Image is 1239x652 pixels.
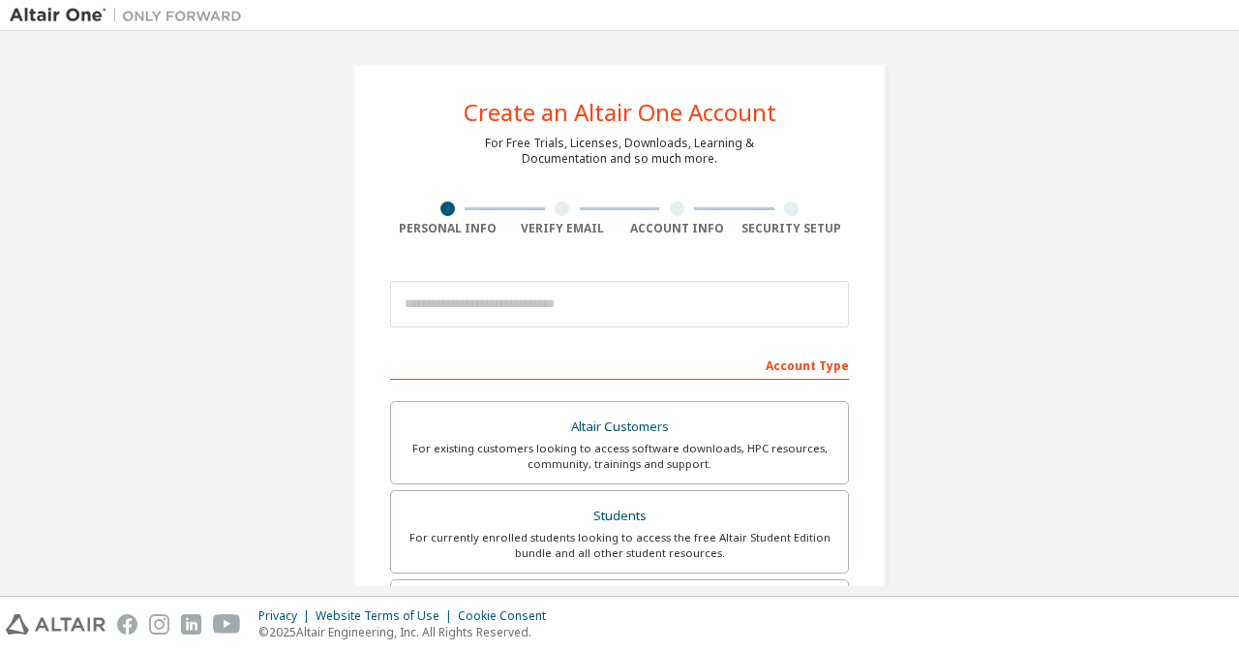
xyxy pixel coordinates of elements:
div: For currently enrolled students looking to access the free Altair Student Edition bundle and all ... [403,530,836,561]
img: linkedin.svg [181,614,201,635]
div: Create an Altair One Account [464,101,776,124]
img: instagram.svg [149,614,169,635]
div: Security Setup [735,221,850,236]
p: © 2025 Altair Engineering, Inc. All Rights Reserved. [258,624,558,640]
div: Account Type [390,349,849,380]
img: facebook.svg [117,614,137,635]
img: youtube.svg [213,614,241,635]
div: Altair Customers [403,414,836,441]
div: For existing customers looking to access software downloads, HPC resources, community, trainings ... [403,441,836,472]
div: For Free Trials, Licenses, Downloads, Learning & Documentation and so much more. [485,136,754,167]
div: Cookie Consent [458,608,558,624]
div: Privacy [258,608,316,624]
div: Verify Email [505,221,620,236]
div: Students [403,503,836,530]
div: Website Terms of Use [316,608,458,624]
div: Personal Info [390,221,505,236]
img: altair_logo.svg [6,614,106,635]
img: Altair One [10,6,252,25]
div: Account Info [619,221,735,236]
